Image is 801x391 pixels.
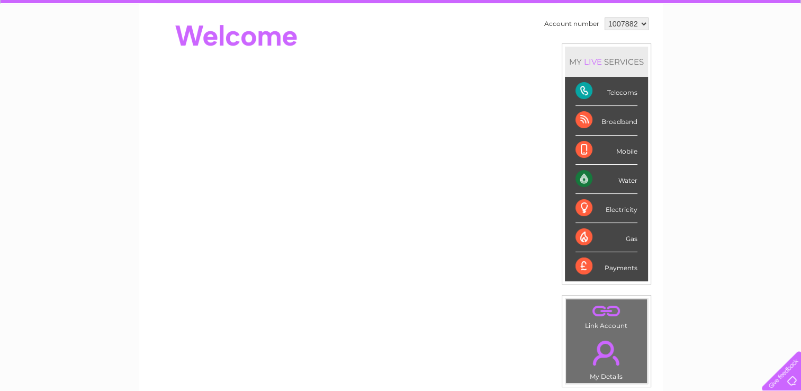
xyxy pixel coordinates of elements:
a: Blog [709,45,724,53]
div: Water [575,165,637,194]
a: Contact [731,45,757,53]
div: Mobile [575,136,637,165]
td: My Details [565,332,647,384]
td: Link Account [565,299,647,332]
div: MY SERVICES [565,47,648,77]
div: Gas [575,223,637,252]
a: Energy [641,45,664,53]
div: Payments [575,252,637,281]
a: Water [615,45,635,53]
a: 0333 014 3131 [601,5,674,19]
div: LIVE [582,57,604,67]
div: Broadband [575,106,637,135]
img: logo.png [28,28,82,60]
a: Log out [766,45,791,53]
a: . [569,334,644,371]
a: . [569,302,644,321]
div: Telecoms [575,77,637,106]
a: Telecoms [671,45,703,53]
div: Clear Business is a trading name of Verastar Limited (registered in [GEOGRAPHIC_DATA] No. 3667643... [151,6,651,51]
td: Account number [542,15,602,33]
div: Electricity [575,194,637,223]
